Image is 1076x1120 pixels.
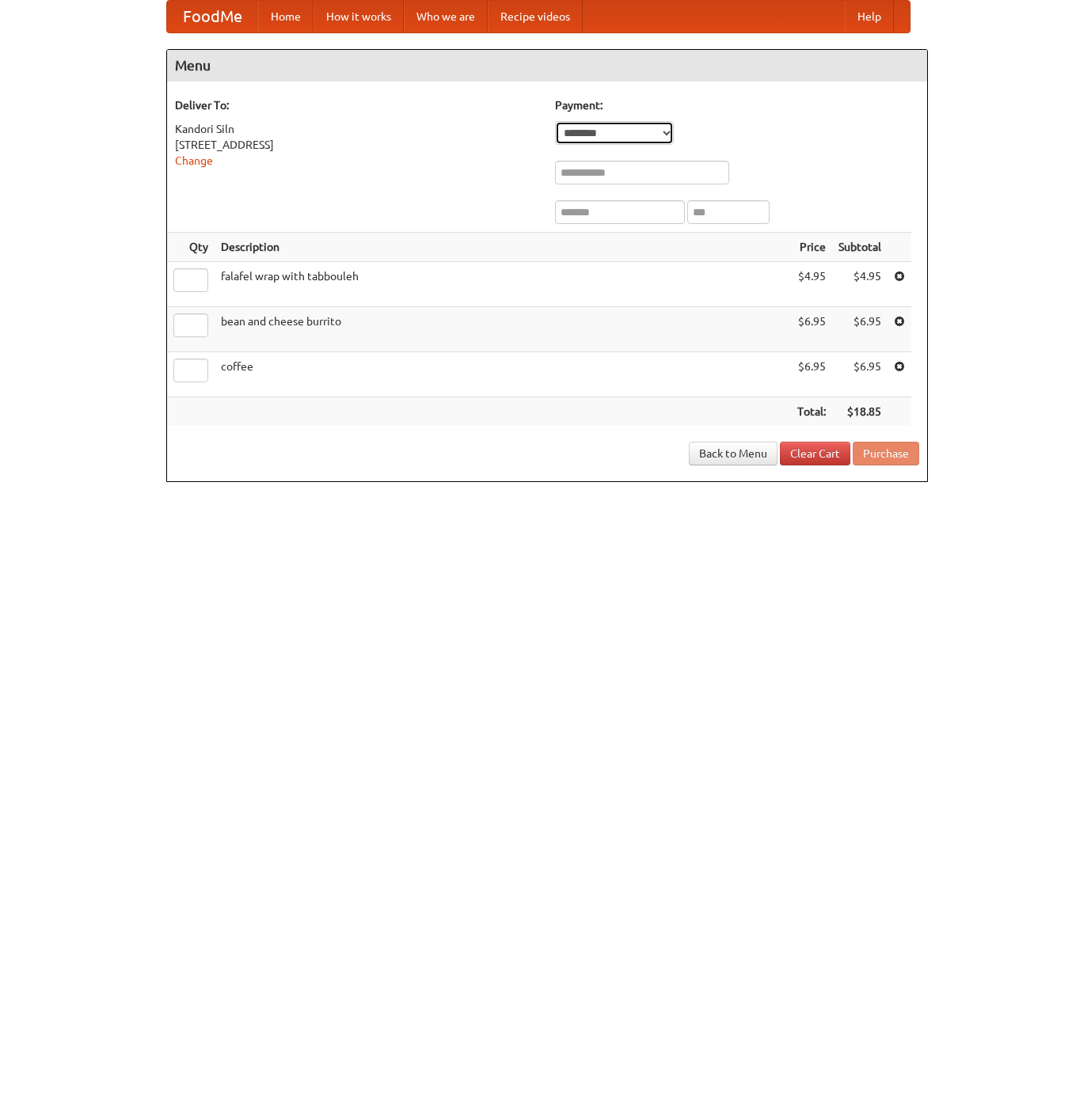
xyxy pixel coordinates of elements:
td: $6.95 [791,352,832,397]
h4: Menu [167,50,927,82]
button: Purchase [853,442,919,465]
h5: Deliver To: [175,97,539,113]
td: $4.95 [791,262,832,307]
td: $6.95 [791,307,832,352]
td: $6.95 [832,307,888,352]
h5: Payment: [555,97,919,113]
th: $18.85 [832,397,888,427]
td: $4.95 [832,262,888,307]
th: Description [215,233,791,262]
td: bean and cheese burrito [215,307,791,352]
a: How it works [314,1,404,32]
a: Recipe videos [488,1,583,32]
a: Home [258,1,314,32]
a: Help [845,1,894,32]
div: [STREET_ADDRESS] [175,137,539,153]
td: falafel wrap with tabbouleh [215,262,791,307]
a: Who we are [404,1,488,32]
a: FoodMe [167,1,258,32]
th: Total: [791,397,832,427]
th: Price [791,233,832,262]
a: Change [175,154,213,167]
th: Subtotal [832,233,888,262]
td: $6.95 [832,352,888,397]
th: Qty [167,233,215,262]
div: Kandori Siln [175,121,539,137]
a: Clear Cart [780,442,850,465]
td: coffee [215,352,791,397]
a: Back to Menu [689,442,778,465]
